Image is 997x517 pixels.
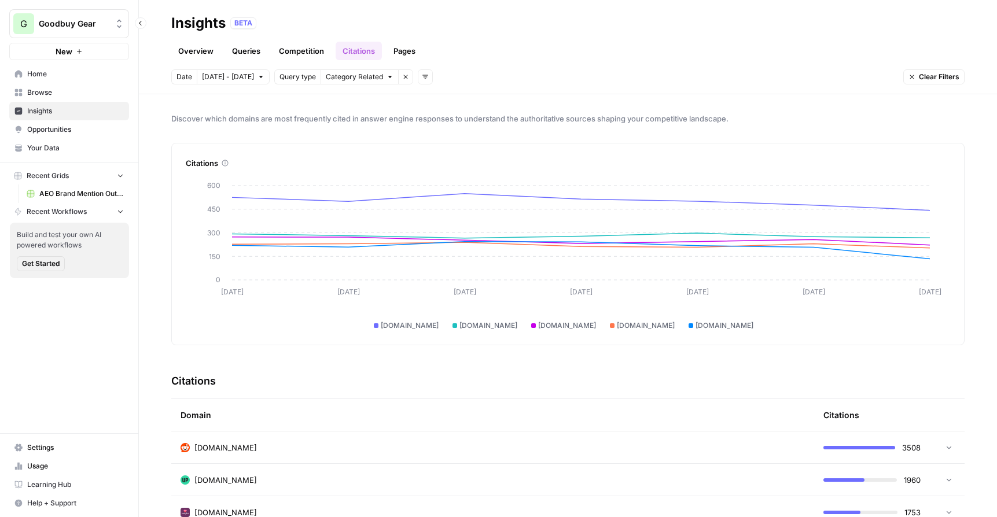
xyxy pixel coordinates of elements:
[176,72,192,82] span: Date
[9,9,129,38] button: Workspace: Goodbuy Gear
[17,230,122,250] span: Build and test your own AI powered workflows
[919,72,959,82] span: Clear Filters
[381,320,439,331] span: [DOMAIN_NAME]
[39,189,124,199] span: AEO Brand Mention Outreach
[9,438,129,457] a: Settings
[39,18,109,29] span: Goodbuy Gear
[902,442,921,453] span: 3508
[27,171,69,181] span: Recent Grids
[387,42,422,60] a: Pages
[686,287,709,296] tspan: [DATE]
[27,69,124,79] span: Home
[216,275,220,284] tspan: 0
[9,102,129,120] a: Insights
[9,43,129,60] button: New
[27,461,124,471] span: Usage
[194,442,257,453] span: [DOMAIN_NAME]
[696,320,753,331] span: [DOMAIN_NAME]
[197,69,270,84] button: [DATE] - [DATE]
[181,475,190,485] img: qev8ers2b11hztfznmo08thsi9cm
[230,17,256,29] div: BETA
[225,42,267,60] a: Queries
[22,258,60,269] span: Get Started
[321,69,398,84] button: Category Related
[279,72,316,82] span: Query type
[207,205,220,213] tspan: 450
[181,399,805,431] div: Domain
[27,143,124,153] span: Your Data
[9,139,129,157] a: Your Data
[538,320,596,331] span: [DOMAIN_NAME]
[9,494,129,512] button: Help + Support
[27,106,124,116] span: Insights
[194,474,257,486] span: [DOMAIN_NAME]
[221,287,244,296] tspan: [DATE]
[181,443,190,452] img: m2cl2pnoess66jx31edqk0jfpcfn
[21,184,129,203] a: AEO Brand Mention Outreach
[454,287,476,296] tspan: [DATE]
[823,399,859,431] div: Citations
[9,83,129,102] a: Browse
[207,181,220,190] tspan: 600
[207,228,220,237] tspan: 300
[9,120,129,139] a: Opportunities
[570,287,593,296] tspan: [DATE]
[56,46,72,57] span: New
[9,167,129,184] button: Recent Grids
[171,14,226,32] div: Insights
[803,287,825,296] tspan: [DATE]
[903,69,965,84] button: Clear Filters
[459,320,517,331] span: [DOMAIN_NAME]
[171,42,220,60] a: Overview
[27,498,124,508] span: Help + Support
[27,87,124,98] span: Browse
[171,113,965,124] span: Discover which domains are most frequently cited in answer engine responses to understand the aut...
[9,475,129,494] a: Learning Hub
[181,508,190,517] img: gpzl2xjlivdetd7favrja7wppyla
[904,474,921,486] span: 1960
[617,320,675,331] span: [DOMAIN_NAME]
[919,287,941,296] tspan: [DATE]
[326,72,383,82] span: Category Related
[9,457,129,475] a: Usage
[17,256,65,271] button: Get Started
[336,42,382,60] a: Citations
[27,206,87,217] span: Recent Workflows
[27,479,124,490] span: Learning Hub
[9,65,129,83] a: Home
[20,17,27,31] span: G
[186,157,950,169] div: Citations
[272,42,331,60] a: Competition
[337,287,360,296] tspan: [DATE]
[9,203,129,220] button: Recent Workflows
[202,72,254,82] span: [DATE] - [DATE]
[27,124,124,135] span: Opportunities
[27,442,124,453] span: Settings
[209,252,220,261] tspan: 150
[171,373,216,389] h3: Citations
